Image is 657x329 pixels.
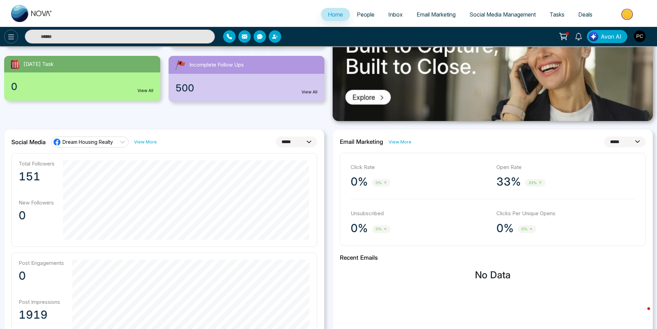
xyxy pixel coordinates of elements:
[525,179,545,187] span: 33%
[175,81,194,95] span: 500
[389,139,411,145] a: View More
[19,209,55,222] p: 0
[137,88,153,94] a: View All
[372,179,390,187] span: 0%
[357,11,374,18] span: People
[333,1,653,121] img: .
[164,56,329,102] a: Incomplete Follow Ups500View All
[10,59,21,70] img: todayTask.svg
[328,11,343,18] span: Home
[350,8,381,21] a: People
[388,11,403,18] span: Inbox
[340,138,383,145] h2: Email Marketing
[578,11,592,18] span: Deals
[63,139,113,145] span: Dream Housing Realty
[19,199,55,206] p: New Followers
[340,269,646,281] h3: No Data
[19,160,55,167] p: Total Followers
[381,8,410,21] a: Inbox
[23,60,54,68] span: [DATE] Task
[351,221,368,235] p: 0%
[302,89,317,95] a: View All
[571,8,599,21] a: Deals
[11,139,46,146] h2: Social Media
[587,30,627,43] button: Avon AI
[19,170,55,183] p: 151
[634,306,650,322] iframe: Intercom live chat
[11,79,17,94] span: 0
[601,32,621,41] span: Avon AI
[321,8,350,21] a: Home
[417,11,456,18] span: Email Marketing
[340,254,646,261] h2: Recent Emails
[19,299,64,305] p: Post Impressions
[634,30,646,42] img: User Avatar
[469,11,536,18] span: Social Media Management
[496,221,514,235] p: 0%
[189,61,244,69] span: Incomplete Follow Ups
[19,260,64,266] p: Post Engagements
[351,163,489,171] p: Click Rate
[496,163,635,171] p: Open Rate
[496,175,521,189] p: 33%
[351,210,489,218] p: Unsubscribed
[134,139,157,145] a: View More
[410,8,463,21] a: Email Marketing
[372,225,390,233] span: 0%
[496,210,635,218] p: Clicks Per Unique Opens
[19,269,64,283] p: 0
[543,8,571,21] a: Tasks
[550,11,564,18] span: Tasks
[19,308,64,322] p: 1919
[174,59,187,71] img: followUps.svg
[351,175,368,189] p: 0%
[589,32,598,41] img: Lead Flow
[603,7,653,22] img: Market-place.gif
[11,5,53,22] img: Nova CRM Logo
[518,225,536,233] span: 0%
[463,8,543,21] a: Social Media Management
